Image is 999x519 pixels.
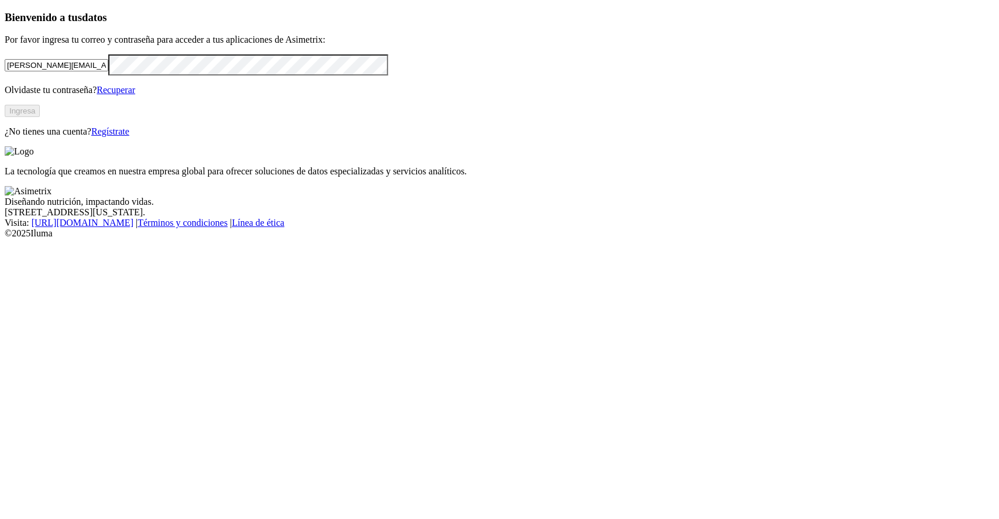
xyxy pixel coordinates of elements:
input: Tu correo [5,59,108,71]
p: Por favor ingresa tu correo y contraseña para acceder a tus aplicaciones de Asimetrix: [5,35,994,45]
img: Asimetrix [5,186,52,197]
a: Términos y condiciones [138,218,228,228]
a: Regístrate [91,126,129,136]
div: [STREET_ADDRESS][US_STATE]. [5,207,994,218]
div: Diseñando nutrición, impactando vidas. [5,197,994,207]
a: Línea de ética [232,218,284,228]
button: Ingresa [5,105,40,117]
div: © 2025 Iluma [5,228,994,239]
p: Olvidaste tu contraseña? [5,85,994,95]
p: La tecnología que creamos en nuestra empresa global para ofrecer soluciones de datos especializad... [5,166,994,177]
a: Recuperar [97,85,135,95]
a: [URL][DOMAIN_NAME] [32,218,133,228]
span: datos [82,11,107,23]
p: ¿No tienes una cuenta? [5,126,994,137]
h3: Bienvenido a tus [5,11,994,24]
div: Visita : | | [5,218,994,228]
img: Logo [5,146,34,157]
